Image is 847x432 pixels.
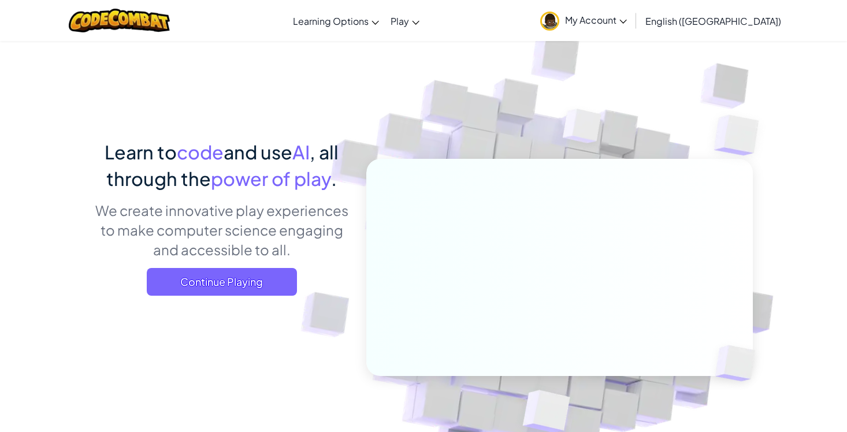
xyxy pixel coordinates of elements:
[287,5,385,36] a: Learning Options
[696,321,783,405] img: Overlap cubes
[565,14,627,26] span: My Account
[69,9,170,32] img: CodeCombat logo
[534,2,633,39] a: My Account
[211,167,331,190] span: power of play
[147,268,297,296] a: Continue Playing
[177,140,224,163] span: code
[391,15,409,27] span: Play
[105,140,177,163] span: Learn to
[331,167,337,190] span: .
[292,140,310,163] span: AI
[640,5,787,36] a: English ([GEOGRAPHIC_DATA])
[540,12,559,31] img: avatar
[293,15,369,27] span: Learning Options
[541,86,625,172] img: Overlap cubes
[645,15,781,27] span: English ([GEOGRAPHIC_DATA])
[385,5,425,36] a: Play
[94,200,349,259] p: We create innovative play experiences to make computer science engaging and accessible to all.
[224,140,292,163] span: and use
[691,87,791,184] img: Overlap cubes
